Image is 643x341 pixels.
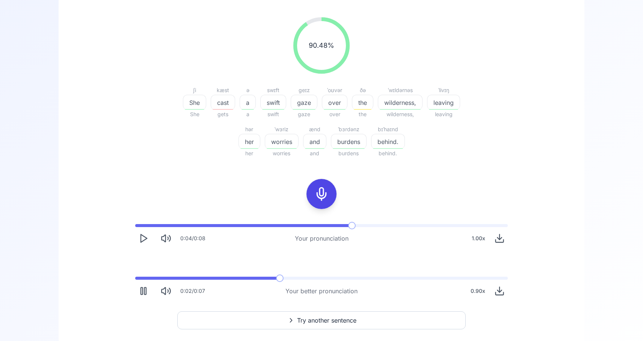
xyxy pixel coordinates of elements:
[303,137,326,146] span: and
[135,283,152,299] button: Pause
[322,110,347,119] span: over
[491,283,508,299] button: Download audio
[211,86,235,95] div: kæst
[371,137,405,146] span: behind.
[291,95,317,110] button: gaze
[297,316,356,325] span: Try another sentence
[260,86,286,95] div: swɪft
[322,95,347,110] button: over
[265,125,299,134] div: ˈwɜriz
[265,134,299,149] button: worries
[303,134,326,149] button: and
[240,86,256,95] div: ə
[303,125,326,134] div: ænd
[378,86,423,95] div: ˈwɪldərnəs
[158,283,174,299] button: Mute
[331,149,367,158] span: burdens
[469,231,488,246] div: 1.00 x
[211,98,235,107] span: cast
[177,311,466,329] button: Try another sentence
[239,137,260,146] span: her
[427,110,460,119] span: leaving
[322,86,347,95] div: ˈoʊvər
[378,95,423,110] button: wilderness,
[491,230,508,247] button: Download audio
[211,110,235,119] span: gets
[378,110,423,119] span: wilderness,
[371,125,405,134] div: bɪˈhaɪnd
[240,110,256,119] span: a
[285,286,358,296] div: Your better pronunciation
[291,86,317,95] div: ɡeɪz
[183,98,206,107] span: She
[211,95,235,110] button: cast
[265,137,298,146] span: worries
[180,235,205,242] div: 0:04 / 0:08
[158,230,174,247] button: Mute
[260,95,286,110] button: swift
[331,125,367,134] div: ˈbɜrdənz
[378,98,422,107] span: wilderness,
[240,95,256,110] button: a
[265,149,299,158] span: worries
[427,95,460,110] button: leaving
[183,95,206,110] button: She
[295,234,349,243] div: Your pronunciation
[352,95,373,110] button: the
[468,283,488,299] div: 0.90 x
[427,86,460,95] div: ˈlivɪŋ
[309,40,334,51] span: 90.48 %
[371,149,405,158] span: behind.
[291,98,317,107] span: gaze
[303,149,326,158] span: and
[240,98,255,107] span: a
[352,86,373,95] div: ðə
[183,86,206,95] div: ʃi
[261,98,286,107] span: swift
[238,149,260,158] span: her
[260,110,286,119] span: swift
[238,134,260,149] button: her
[135,230,152,247] button: Play
[291,110,317,119] span: gaze
[352,98,373,107] span: the
[183,110,206,119] span: She
[352,110,373,119] span: the
[322,98,347,107] span: over
[238,125,260,134] div: hər
[180,287,205,295] div: 0:02 / 0:07
[331,137,366,146] span: burdens
[427,98,460,107] span: leaving
[371,134,405,149] button: behind.
[331,134,367,149] button: burdens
